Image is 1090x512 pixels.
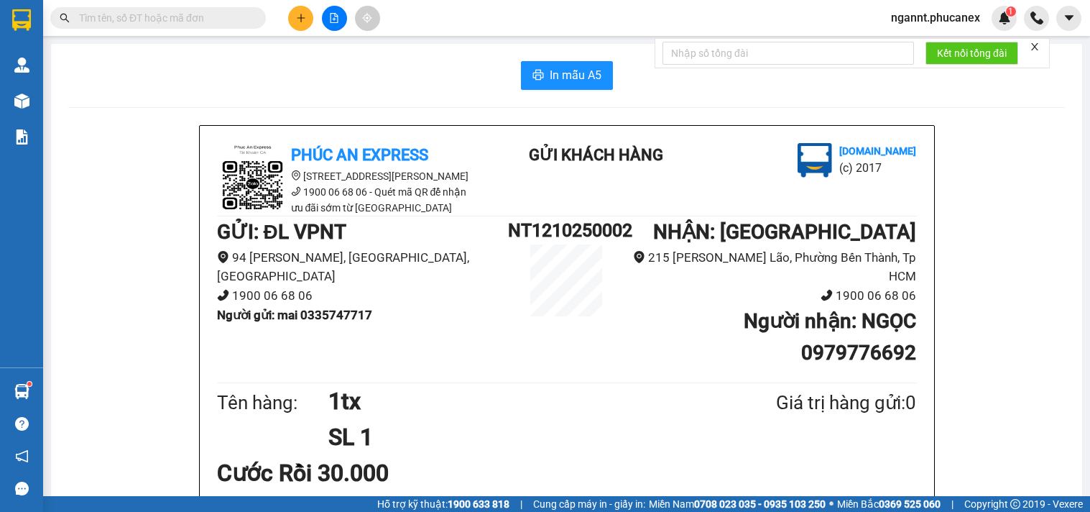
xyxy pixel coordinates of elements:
b: [DOMAIN_NAME] [839,145,916,157]
span: environment [217,251,229,263]
b: NHẬN : [GEOGRAPHIC_DATA] [653,220,916,244]
img: warehouse-icon [14,58,29,73]
sup: 1 [27,382,32,386]
span: notification [15,449,29,463]
button: plus [288,6,313,31]
img: logo.jpg [217,143,289,215]
strong: 0369 525 060 [879,498,941,510]
span: plus [296,13,306,23]
span: copyright [1010,499,1020,509]
span: | [951,496,953,512]
button: file-add [322,6,347,31]
span: printer [532,69,544,83]
li: 1900 06 68 06 [625,286,917,306]
div: Tên hàng: [217,388,329,418]
b: Phúc An Express [291,146,428,164]
li: [STREET_ADDRESS][PERSON_NAME] [217,168,476,184]
img: warehouse-icon [14,93,29,109]
div: Giá trị hàng gửi: 0 [706,388,916,418]
span: Kết nối tổng đài [937,45,1007,61]
span: phone [217,289,229,301]
span: environment [291,170,301,180]
input: Nhập số tổng đài [662,42,914,65]
span: question-circle [15,417,29,431]
img: solution-icon [14,129,29,145]
b: GỬI : ĐL VPNT [217,220,346,244]
span: ⚪️ [829,501,833,507]
span: caret-down [1063,12,1076,24]
span: search [60,13,70,23]
span: | [520,496,522,512]
h1: NT1210250002 [508,216,624,244]
span: Miền Nam [649,496,826,512]
span: ngannt.phucanex [879,9,992,27]
span: close [1030,42,1040,52]
sup: 1 [1006,6,1016,17]
img: warehouse-icon [14,384,29,399]
span: Miền Bắc [837,496,941,512]
input: Tìm tên, số ĐT hoặc mã đơn [79,10,249,26]
span: phone [291,186,301,196]
li: (c) 2017 [839,159,916,177]
h1: SL 1 [328,419,706,455]
b: Người nhận : NGỌC 0979776692 [744,309,916,365]
h1: 1tx [328,383,706,419]
strong: 0708 023 035 - 0935 103 250 [694,498,826,510]
span: environment [633,251,645,263]
img: phone-icon [1030,12,1043,24]
div: Cước Rồi 30.000 [217,455,448,491]
li: 94 [PERSON_NAME], [GEOGRAPHIC_DATA], [GEOGRAPHIC_DATA] [217,248,509,286]
img: logo.jpg [798,143,832,178]
b: Người gửi : mai 0335747717 [217,308,372,322]
button: Kết nối tổng đài [925,42,1018,65]
span: In mẫu A5 [550,66,601,84]
button: aim [355,6,380,31]
span: file-add [329,13,339,23]
img: icon-new-feature [998,12,1011,24]
li: 215 [PERSON_NAME] Lão, Phường Bến Thành, Tp HCM [625,248,917,286]
span: aim [362,13,372,23]
span: message [15,482,29,495]
span: phone [821,289,833,301]
li: 1900 06 68 06 [217,286,509,306]
span: Cung cấp máy in - giấy in: [533,496,645,512]
strong: 1900 633 818 [448,498,509,510]
img: logo-vxr [12,9,31,31]
li: 1900 06 68 06 - Quét mã QR để nhận ưu đãi sớm từ [GEOGRAPHIC_DATA] [217,184,476,216]
button: printerIn mẫu A5 [521,61,613,90]
b: Gửi khách hàng [529,146,663,164]
button: caret-down [1056,6,1081,31]
span: 1 [1008,6,1013,17]
span: Hỗ trợ kỹ thuật: [377,496,509,512]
